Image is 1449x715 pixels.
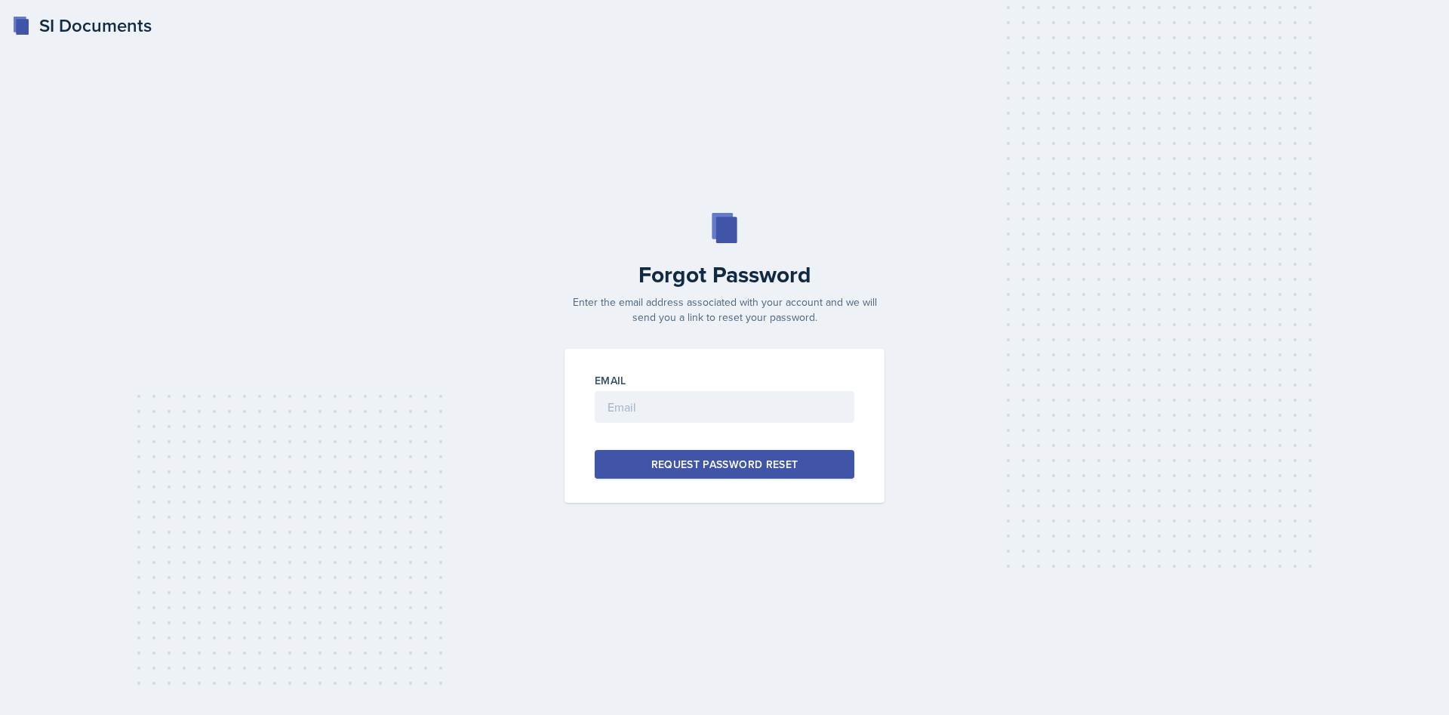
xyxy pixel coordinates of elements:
[595,391,854,423] input: Email
[595,450,854,479] button: Request Password Reset
[555,294,894,325] p: Enter the email address associated with your account and we will send you a link to reset your pa...
[595,373,626,388] label: Email
[555,261,894,288] h2: Forgot Password
[12,12,152,39] a: SI Documents
[651,457,798,472] div: Request Password Reset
